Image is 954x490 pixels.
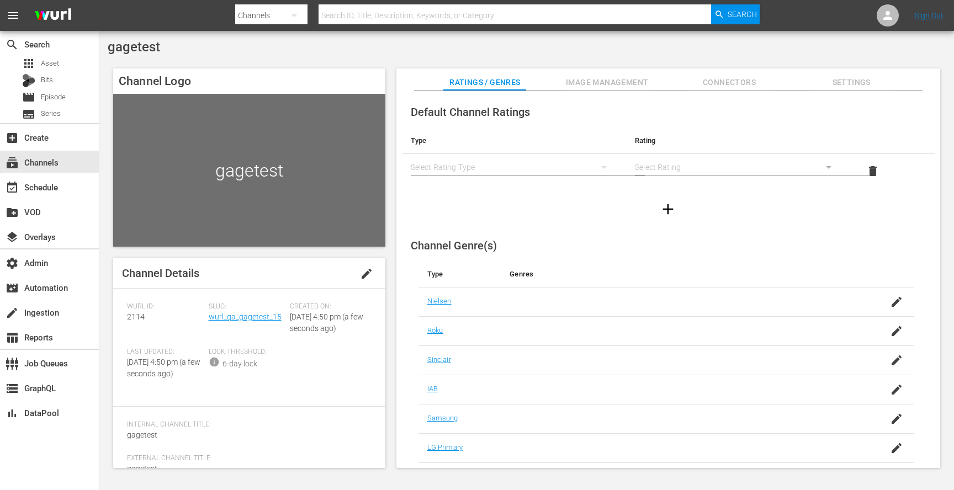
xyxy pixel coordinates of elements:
a: Samsung [427,414,458,422]
a: Roku [427,326,443,334]
span: DataPool [6,407,19,420]
span: [DATE] 4:50 pm (a few seconds ago) [290,312,363,333]
span: Lock Threshold: [209,348,285,356]
span: GraphQL [6,382,19,395]
div: gagetest [113,94,385,247]
span: Admin [6,257,19,270]
img: ans4CAIJ8jUAAAAAAAAAAAAAAAAAAAAAAAAgQb4GAAAAAAAAAAAAAAAAAAAAAAAAJMjXAAAAAAAAAAAAAAAAAAAAAAAAgAT5G... [26,3,79,29]
span: [DATE] 4:50 pm (a few seconds ago) [127,358,200,378]
span: Job Queues [6,357,19,370]
span: gagetest [127,430,157,439]
button: Search [711,4,760,24]
span: Connectors [688,76,771,89]
span: edit [360,267,373,280]
span: Channel Genre(s) [411,239,497,252]
span: VOD [6,206,19,219]
span: info [209,356,220,367]
span: Created On: [290,302,366,311]
span: Ratings / Genres [443,76,526,89]
span: delete [866,164,879,178]
span: Slug: [209,302,285,311]
th: Rating [626,127,850,154]
div: Bits [22,74,35,87]
span: gagetest [127,464,157,473]
span: Schedule [6,181,19,194]
span: Search [728,4,757,24]
span: menu [7,9,20,22]
a: Nielsen [427,297,452,305]
span: Asset [22,57,35,70]
span: Channel Details [122,267,199,280]
span: Asset [41,58,59,69]
span: Channels [6,156,19,169]
span: Internal Channel Title: [127,420,366,429]
span: External Channel Title: [127,454,366,463]
a: Sign Out [915,11,944,20]
span: Episode [22,90,35,104]
span: Search [6,38,19,51]
th: Type [402,127,626,154]
span: Ingestion [6,306,19,319]
span: Episode [41,92,66,103]
a: Sinclair [427,355,451,364]
span: Default Channel Ratings [411,105,530,119]
span: 2114 [127,312,145,321]
span: Image Management [566,76,649,89]
span: gagetest [108,39,160,55]
a: IAB [427,385,438,393]
button: delete [860,158,886,184]
span: Series [22,108,35,121]
span: Overlays [6,231,19,244]
div: 6-day lock [222,358,257,370]
table: simple table [402,127,935,188]
h4: Channel Logo [113,68,385,94]
span: Create [6,131,19,145]
span: Reports [6,331,19,344]
span: Bits [41,74,53,86]
a: LG Primary [427,443,463,451]
span: Automation [6,281,19,295]
button: edit [353,260,380,287]
a: wurl_qa_gagetest_15 [209,312,282,321]
th: Type [418,261,501,287]
span: Last Updated: [127,348,203,356]
span: Wurl ID: [127,302,203,311]
span: Settings [810,76,893,89]
th: Genres [501,261,858,287]
span: Series [41,108,61,119]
